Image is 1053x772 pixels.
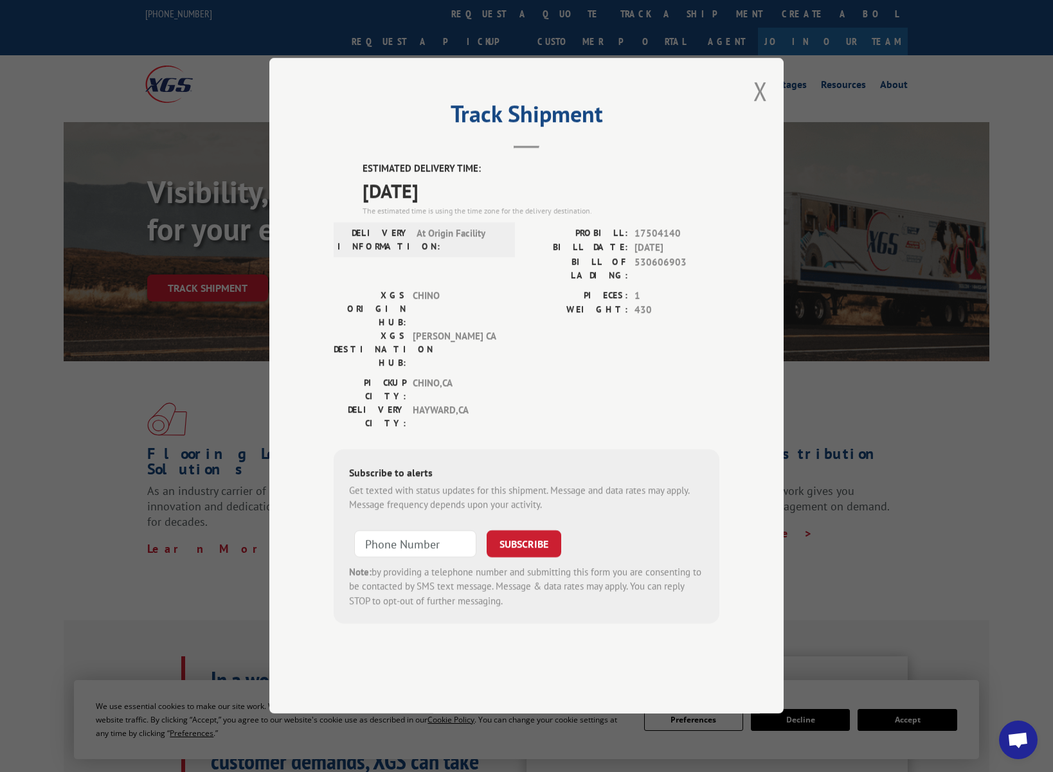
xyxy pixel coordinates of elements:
div: The estimated time is using the time zone for the delivery destination. [363,205,719,217]
label: PICKUP CITY: [334,376,406,403]
span: CHINO , CA [413,376,500,403]
span: HAYWARD , CA [413,403,500,430]
label: XGS DESTINATION HUB: [334,329,406,370]
span: [DATE] [363,176,719,205]
label: ESTIMATED DELIVERY TIME: [363,162,719,177]
div: Subscribe to alerts [349,465,704,483]
button: Close modal [753,74,768,108]
span: At Origin Facility [417,226,503,253]
label: DELIVERY INFORMATION: [337,226,410,253]
button: SUBSCRIBE [487,530,561,557]
div: Open chat [999,721,1038,759]
h2: Track Shipment [334,105,719,129]
div: by providing a telephone number and submitting this form you are consenting to be contacted by SM... [349,565,704,609]
label: PROBILL: [526,226,628,241]
span: [DATE] [634,241,719,256]
label: BILL OF LADING: [526,255,628,282]
span: 17504140 [634,226,719,241]
div: Get texted with status updates for this shipment. Message and data rates may apply. Message frequ... [349,483,704,512]
span: 1 [634,289,719,303]
span: CHINO [413,289,500,329]
span: 430 [634,303,719,318]
label: PIECES: [526,289,628,303]
label: DELIVERY CITY: [334,403,406,430]
span: [PERSON_NAME] CA [413,329,500,370]
input: Phone Number [354,530,476,557]
label: WEIGHT: [526,303,628,318]
span: 530606903 [634,255,719,282]
label: BILL DATE: [526,241,628,256]
strong: Note: [349,566,372,578]
label: XGS ORIGIN HUB: [334,289,406,329]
